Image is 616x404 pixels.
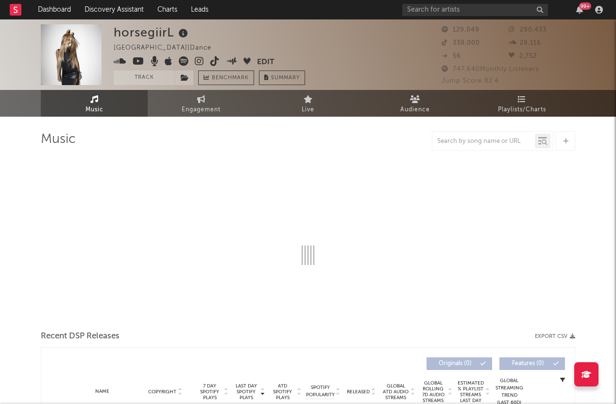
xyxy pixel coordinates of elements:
button: Originals(0) [427,357,492,370]
span: 56 [442,53,461,59]
button: Edit [257,56,274,69]
button: Export CSV [535,334,575,339]
span: Jump Score: 82.4 [442,78,499,84]
button: Features(0) [499,357,565,370]
div: horsegiirL [114,24,190,40]
div: [GEOGRAPHIC_DATA] | Dance [114,42,222,54]
span: Engagement [182,104,221,116]
button: Track [114,70,174,85]
span: 129,049 [442,27,479,33]
input: Search by song name or URL [432,138,535,145]
span: Audience [400,104,430,116]
span: Copyright [148,389,176,395]
span: Features ( 0 ) [506,361,550,367]
span: Released [347,389,370,395]
div: Name [70,388,134,395]
a: Audience [361,90,468,117]
span: Global Rolling 7D Audio Streams [420,380,446,404]
span: ATD Spotify Plays [270,383,295,401]
button: Summary [259,70,305,85]
span: Global ATD Audio Streams [382,383,409,401]
a: Music [41,90,148,117]
a: Playlists/Charts [468,90,575,117]
span: Live [302,104,314,116]
span: 28,116 [509,40,541,46]
span: 747,640 Monthly Listeners [442,66,539,72]
span: 290,433 [509,27,547,33]
span: Benchmark [212,72,249,84]
span: Spotify Popularity [306,384,335,399]
span: Recent DSP Releases [41,331,120,342]
input: Search for artists [402,4,548,16]
span: 2,752 [509,53,537,59]
a: Live [255,90,361,117]
a: Engagement [148,90,255,117]
span: Originals ( 0 ) [433,361,478,367]
div: 99 + [579,2,591,10]
span: Estimated % Playlist Streams Last Day [457,380,484,404]
span: Last Day Spotify Plays [233,383,259,401]
span: Music [86,104,103,116]
a: Benchmark [198,70,254,85]
span: Summary [271,75,300,81]
span: Playlists/Charts [498,104,546,116]
button: 99+ [576,6,583,14]
span: 7 Day Spotify Plays [197,383,222,401]
span: 338,000 [442,40,480,46]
